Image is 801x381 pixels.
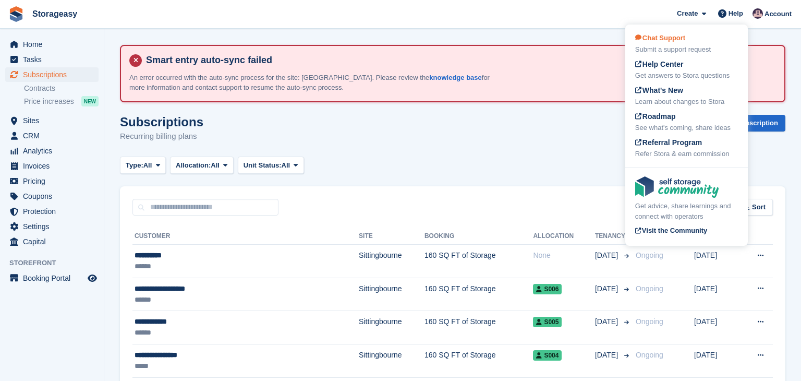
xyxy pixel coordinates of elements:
[5,159,99,173] a: menu
[694,344,739,377] td: [DATE]
[23,67,86,82] span: Subscriptions
[635,123,738,133] div: See what's coming, share ideas
[5,189,99,204] a: menu
[635,70,738,81] div: Get answers to Stora questions
[595,283,620,294] span: [DATE]
[753,8,763,19] img: James Stewart
[8,6,24,22] img: stora-icon-8386f47178a22dfd0bd8f6a31ec36ba5ce8667c1dd55bd0f319d3a0aa187defe.svg
[533,250,595,261] div: None
[677,8,698,19] span: Create
[170,157,234,174] button: Allocation: All
[595,250,620,261] span: [DATE]
[23,37,86,52] span: Home
[23,144,86,158] span: Analytics
[533,228,595,245] th: Allocation
[23,204,86,219] span: Protection
[129,73,494,93] p: An error occurred with the auto-sync process for the site: [GEOGRAPHIC_DATA]. Please review the f...
[359,344,424,377] td: Sittingbourne
[424,278,533,311] td: 160 SQ FT of Storage
[24,84,99,93] a: Contracts
[23,189,86,204] span: Coupons
[424,228,533,245] th: Booking
[533,317,562,327] span: S005
[635,59,738,81] a: Help Center Get answers to Stora questions
[635,149,738,159] div: Refer Stora & earn commission
[635,176,719,198] img: community-logo-e120dcb29bea30313fccf008a00513ea5fe9ad107b9d62852cae38739ed8438e.svg
[86,272,99,284] a: Preview store
[635,86,683,94] span: What's New
[595,316,620,327] span: [DATE]
[5,37,99,52] a: menu
[176,160,211,171] span: Allocation:
[23,271,86,285] span: Booking Portal
[23,174,86,188] span: Pricing
[132,228,359,245] th: Customer
[595,350,620,361] span: [DATE]
[636,351,663,359] span: Ongoing
[23,159,86,173] span: Invoices
[359,228,424,245] th: Site
[9,258,104,268] span: Storefront
[5,219,99,234] a: menu
[635,137,738,159] a: Referral Program Refer Stora & earn commission
[429,74,481,81] a: knowledge base
[120,115,203,129] h1: Subscriptions
[5,204,99,219] a: menu
[23,234,86,249] span: Capital
[23,219,86,234] span: Settings
[533,284,562,294] span: S006
[143,160,152,171] span: All
[635,227,707,234] span: Visit the Community
[752,202,766,212] span: Sort
[729,8,743,19] span: Help
[5,52,99,67] a: menu
[24,96,99,107] a: Price increases NEW
[120,130,203,142] p: Recurring billing plans
[635,111,738,133] a: Roadmap See what's coming, share ideas
[533,350,562,361] span: S004
[28,5,81,22] a: Storageasy
[635,201,738,221] div: Get advice, share learnings and connect with operators
[5,271,99,285] a: menu
[636,251,663,259] span: Ongoing
[142,54,776,66] h4: Smart entry auto-sync failed
[424,311,533,344] td: 160 SQ FT of Storage
[694,245,739,278] td: [DATE]
[635,85,738,107] a: What's New Learn about changes to Stora
[635,44,738,55] div: Submit a support request
[120,157,166,174] button: Type: All
[635,97,738,107] div: Learn about changes to Stora
[359,278,424,311] td: Sittingbourne
[282,160,290,171] span: All
[635,112,676,121] span: Roadmap
[23,128,86,143] span: CRM
[23,52,86,67] span: Tasks
[5,128,99,143] a: menu
[359,245,424,278] td: Sittingbourne
[24,97,74,106] span: Price increases
[211,160,220,171] span: All
[23,113,86,128] span: Sites
[5,174,99,188] a: menu
[694,278,739,311] td: [DATE]
[244,160,282,171] span: Unit Status:
[238,157,304,174] button: Unit Status: All
[5,234,99,249] a: menu
[764,9,792,19] span: Account
[126,160,143,171] span: Type:
[636,317,663,326] span: Ongoing
[635,34,685,42] span: Chat Support
[5,67,99,82] a: menu
[635,138,702,147] span: Referral Program
[5,144,99,158] a: menu
[359,311,424,344] td: Sittingbourne
[5,113,99,128] a: menu
[636,284,663,293] span: Ongoing
[635,176,738,237] a: Get advice, share learnings and connect with operators Visit the Community
[424,245,533,278] td: 160 SQ FT of Storage
[635,60,684,68] span: Help Center
[595,228,632,245] th: Tenancy
[81,96,99,106] div: NEW
[694,311,739,344] td: [DATE]
[424,344,533,377] td: 160 SQ FT of Storage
